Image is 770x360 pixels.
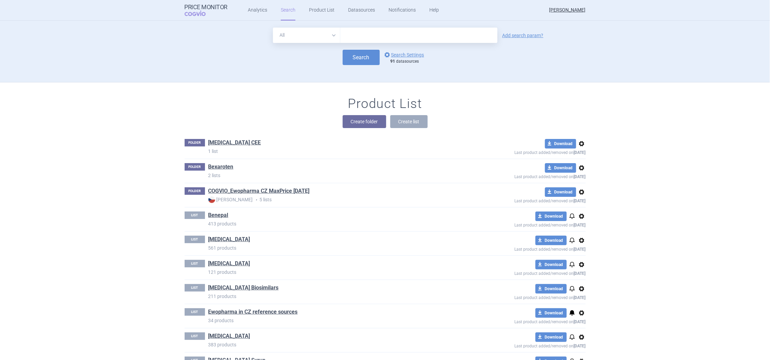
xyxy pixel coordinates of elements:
[208,269,465,276] p: 121 products
[574,271,586,276] strong: [DATE]
[535,332,567,342] button: Download
[208,332,250,340] a: [MEDICAL_DATA]
[208,139,261,148] h1: Avonex CEE
[208,139,261,146] a: [MEDICAL_DATA] CEE
[574,223,586,228] strong: [DATE]
[208,236,250,243] a: [MEDICAL_DATA]
[390,115,428,128] button: Create list
[574,150,586,155] strong: [DATE]
[535,284,567,294] button: Download
[383,51,424,59] a: Search Settings
[343,50,380,65] button: Search
[185,11,215,16] span: COGVIO
[545,139,576,148] button: Download
[185,187,205,195] p: FOLDER
[465,245,586,252] p: Last product added/removed on
[208,196,465,203] p: 5 lists
[208,220,465,227] p: 413 products
[574,344,586,348] strong: [DATE]
[185,332,205,340] p: LIST
[208,245,465,251] p: 561 products
[545,187,576,197] button: Download
[185,212,205,219] p: LIST
[535,236,567,245] button: Download
[208,308,298,317] h1: Ewopharma in CZ reference sources
[185,308,205,316] p: LIST
[348,96,422,112] h1: Product List
[535,260,567,269] button: Download
[208,212,228,220] h1: Benepal
[574,319,586,324] strong: [DATE]
[208,172,465,179] p: 2 lists
[502,33,544,38] a: Add search param?
[253,197,260,203] i: •
[208,236,250,245] h1: Briviact
[208,187,310,195] a: COGVIO_Ewopharma CZ MaxPrice [DATE]
[208,163,234,171] a: Bexaroten
[208,341,465,348] p: 383 products
[391,59,428,64] div: datasources
[574,199,586,203] strong: [DATE]
[208,260,250,267] a: [MEDICAL_DATA]
[208,317,465,324] p: 34 products
[465,294,586,300] p: Last product added/removed on
[465,173,586,179] p: Last product added/removed on
[574,247,586,252] strong: [DATE]
[185,4,228,11] strong: Price Monitor
[535,212,567,221] button: Download
[208,212,228,219] a: Benepal
[185,163,205,171] p: FOLDER
[208,284,279,293] h1: Enoxaparin Biosimilars
[208,163,234,172] h1: Bexaroten
[185,284,205,292] p: LIST
[208,284,279,292] a: [MEDICAL_DATA] Biosimilars
[465,318,586,324] p: Last product added/removed on
[465,342,586,348] p: Last product added/removed on
[185,260,205,267] p: LIST
[574,174,586,179] strong: [DATE]
[208,196,215,203] img: CZ
[465,269,586,276] p: Last product added/removed on
[465,221,586,228] p: Last product added/removed on
[185,4,228,17] a: Price MonitorCOGVIO
[208,187,310,196] h1: COGVIO_Ewopharma CZ MaxPrice 6.10.2020
[574,295,586,300] strong: [DATE]
[208,293,465,300] p: 211 products
[208,332,250,341] h1: Fycompa
[465,148,586,155] p: Last product added/removed on
[545,163,576,173] button: Download
[185,236,205,243] p: LIST
[208,196,253,203] strong: [PERSON_NAME]
[185,139,205,146] p: FOLDER
[208,260,250,269] h1: Enoxaparin
[391,59,395,64] strong: 91
[208,148,465,155] p: 1 list
[535,308,567,318] button: Download
[208,308,298,316] a: Ewopharma in CZ reference sources
[465,197,586,203] p: Last product added/removed on
[343,115,386,128] button: Create folder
